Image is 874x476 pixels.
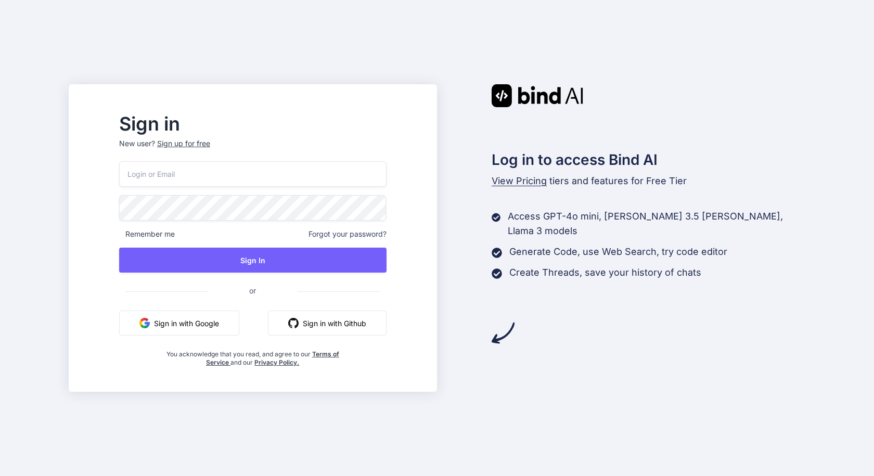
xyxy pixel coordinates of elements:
button: Sign in with Google [119,311,239,336]
h2: Log in to access Bind AI [492,149,806,171]
img: arrow [492,321,515,344]
p: Create Threads, save your history of chats [509,265,701,280]
a: Terms of Service [206,350,339,366]
span: or [208,278,298,303]
p: tiers and features for Free Tier [492,174,806,188]
img: google [139,318,150,328]
p: New user? [119,138,387,161]
div: Sign up for free [157,138,210,149]
p: Access GPT-4o mini, [PERSON_NAME] 3.5 [PERSON_NAME], Llama 3 models [508,209,805,238]
img: Bind AI logo [492,84,583,107]
button: Sign in with Github [268,311,387,336]
p: Generate Code, use Web Search, try code editor [509,245,727,259]
h2: Sign in [119,115,387,132]
a: Privacy Policy. [254,358,299,366]
span: Remember me [119,229,175,239]
span: Forgot your password? [309,229,387,239]
img: github [288,318,299,328]
button: Sign In [119,248,387,273]
span: View Pricing [492,175,547,186]
div: You acknowledge that you read, and agree to our and our [163,344,342,367]
input: Login or Email [119,161,387,187]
